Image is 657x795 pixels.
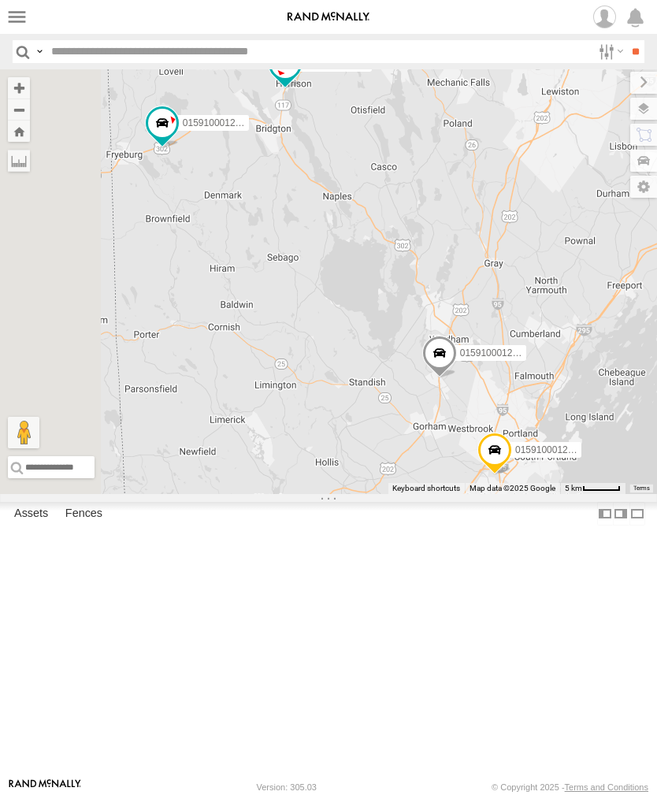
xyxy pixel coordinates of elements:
[515,444,594,455] span: 015910001225682
[613,502,629,525] label: Dock Summary Table to the Right
[8,417,39,448] button: Drag Pegman onto the map to open Street View
[629,502,645,525] label: Hide Summary Table
[470,484,555,492] span: Map data ©2025 Google
[8,77,30,98] button: Zoom in
[183,117,262,128] span: 015910001226144
[460,347,539,358] span: 015910001233835
[560,483,625,494] button: Map Scale: 5 km per 45 pixels
[8,150,30,172] label: Measure
[257,782,317,792] div: Version: 305.03
[597,502,613,525] label: Dock Summary Table to the Left
[392,483,460,494] button: Keyboard shortcuts
[9,779,81,795] a: Visit our Website
[565,782,648,792] a: Terms and Conditions
[565,484,582,492] span: 5 km
[288,12,369,23] img: rand-logo.svg
[592,40,626,63] label: Search Filter Options
[630,176,657,198] label: Map Settings
[33,40,46,63] label: Search Query
[8,121,30,142] button: Zoom Home
[633,485,650,492] a: Terms
[58,503,110,525] label: Fences
[6,503,56,525] label: Assets
[492,782,648,792] div: © Copyright 2025 -
[8,98,30,121] button: Zoom out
